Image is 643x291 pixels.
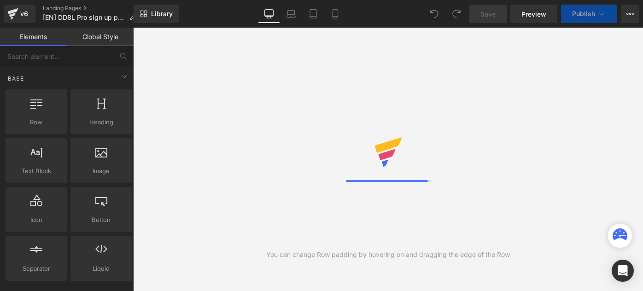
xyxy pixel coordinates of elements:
[280,5,302,23] a: Laptop
[302,5,324,23] a: Tablet
[73,117,129,127] span: Heading
[266,250,510,260] div: You can change Row padding by hovering on and dragging the edge of the Row
[447,5,466,23] button: Redo
[134,5,179,23] a: New Library
[67,28,134,46] a: Global Style
[425,5,444,23] button: Undo
[621,5,639,23] button: More
[4,5,35,23] a: v6
[258,5,280,23] a: Desktop
[73,166,129,176] span: Image
[612,260,634,282] div: Open Intercom Messenger
[18,8,30,20] div: v6
[8,264,64,274] span: Separator
[8,215,64,225] span: Icon
[572,10,595,17] span: Publish
[151,10,173,18] span: Library
[8,166,64,176] span: Text Block
[73,215,129,225] span: Button
[7,74,25,83] span: Base
[561,5,617,23] button: Publish
[521,9,546,19] span: Preview
[43,14,126,21] span: [EN] DD8L Pro sign up page
[480,9,496,19] span: Save
[8,117,64,127] span: Row
[73,264,129,274] span: Liquid
[510,5,557,23] a: Preview
[324,5,346,23] a: Mobile
[43,5,143,12] a: Landing Pages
